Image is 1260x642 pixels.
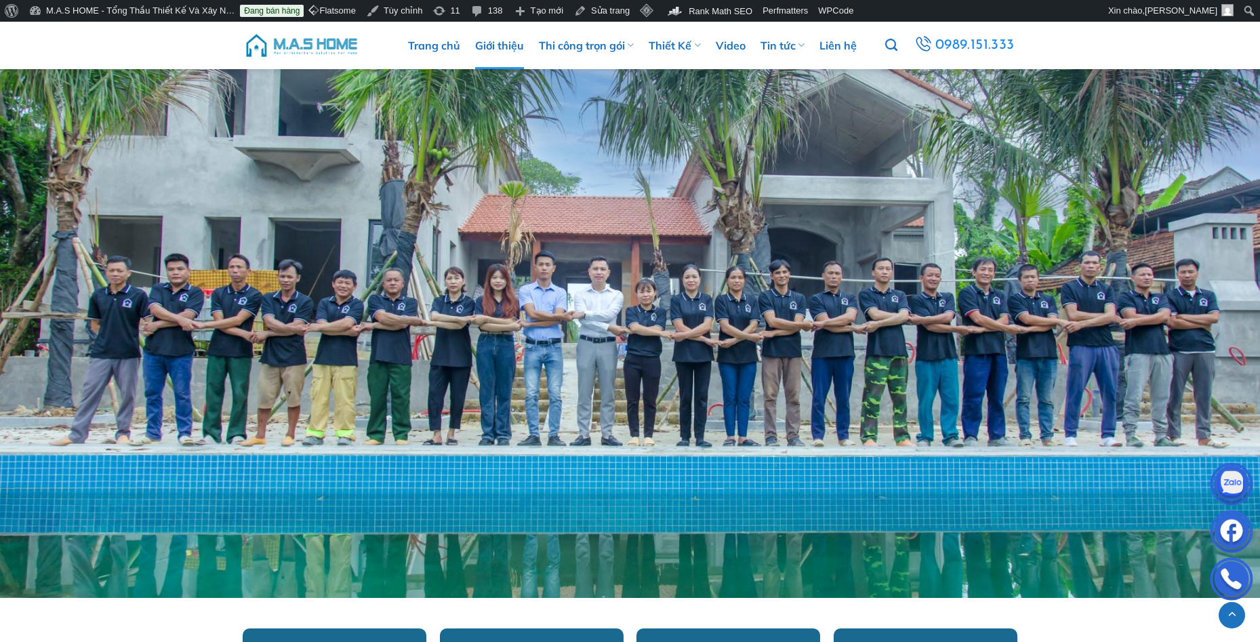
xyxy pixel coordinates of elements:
a: Tìm kiếm [885,31,897,60]
img: Phone [1211,561,1252,601]
a: Giới thiệu [475,22,524,69]
img: M.A.S HOME – Tổng Thầu Thiết Kế Và Xây Nhà Trọn Gói [244,25,359,66]
a: Liên hệ [819,22,857,69]
a: 0989.151.333 [912,33,1017,58]
span: 0989.151.333 [935,34,1015,57]
a: Đang bán hàng [240,5,304,17]
a: Trang chủ [408,22,460,69]
a: Thi công trọn gói [539,22,634,69]
a: Lên đầu trang [1219,602,1245,628]
a: Tin tức [760,22,805,69]
a: Thiết Kế [649,22,700,69]
span: Rank Math SEO [689,6,752,16]
a: Video [716,22,746,69]
img: Facebook [1211,513,1252,554]
img: Zalo [1211,466,1252,506]
span: [PERSON_NAME] [1145,5,1217,16]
